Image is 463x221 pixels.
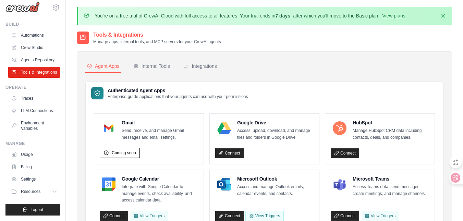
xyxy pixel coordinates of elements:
a: Agents Repository [8,54,60,65]
strong: 7 days [275,13,290,19]
h4: HubSpot [353,119,429,126]
p: You're on a free trial of CrewAI Cloud with full access to all features. Your trial ends in , aft... [95,12,407,19]
h4: Google Calendar [122,175,198,182]
p: Manage HubSpot CRM data including contacts, deals, and companies. [353,127,429,141]
div: Agent Apps [87,63,120,70]
h4: Microsoft Outlook [237,175,314,182]
a: Connect [331,211,359,221]
a: Connect [215,148,244,158]
div: Build [5,22,60,27]
h2: Tools & Integrations [93,31,221,39]
a: Automations [8,30,60,41]
span: Coming soon [112,150,136,156]
img: Gmail Logo [102,121,115,135]
img: Google Calendar Logo [102,177,115,191]
a: Billing [8,161,60,172]
h4: Google Drive [237,119,314,126]
a: LLM Connections [8,105,60,116]
a: Environment Variables [8,118,60,134]
div: Integrations [184,63,217,70]
button: Agent Apps [85,60,121,73]
a: Usage [8,149,60,160]
p: Enterprise-grade applications that your agents can use with your permissions [108,94,248,99]
button: Integrations [182,60,218,73]
button: View Triggers [130,211,168,221]
p: Integrate with Google Calendar to manage events, check availability, and access calendar data. [122,184,198,204]
a: Settings [8,174,60,185]
span: Logout [31,207,43,212]
img: Microsoft Teams Logo [333,177,346,191]
h3: Authenticated Agent Apps [108,87,248,94]
button: Logout [5,204,60,216]
a: Connect [331,148,359,158]
a: Crew Studio [8,42,60,53]
button: Resources [8,186,60,197]
a: View plans [382,13,405,19]
button: Internal Tools [132,60,171,73]
a: Connect [215,211,244,221]
a: Traces [8,93,60,104]
h4: Gmail [122,119,198,126]
p: Access Teams data, send messages, create meetings, and manage channels. [353,184,429,197]
div: Operate [5,85,60,90]
span: Resources [21,189,40,194]
a: Tools & Integrations [8,67,60,78]
p: Send, receive, and manage Gmail messages and email settings. [122,127,198,141]
a: Connect [100,211,128,221]
img: Logo [5,2,40,12]
p: Access and manage Outlook emails, calendar events, and contacts. [237,184,314,197]
p: Access, upload, download, and manage files and folders in Google Drive. [237,127,314,141]
img: Microsoft Outlook Logo [217,177,231,191]
div: Internal Tools [133,63,170,70]
p: Manage apps, internal tools, and MCP servers for your CrewAI agents [93,39,221,45]
: View Triggers [361,211,399,221]
: View Triggers [245,211,284,221]
div: Manage [5,141,60,146]
img: HubSpot Logo [333,121,346,135]
h4: Microsoft Teams [353,175,429,182]
img: Google Drive Logo [217,121,231,135]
